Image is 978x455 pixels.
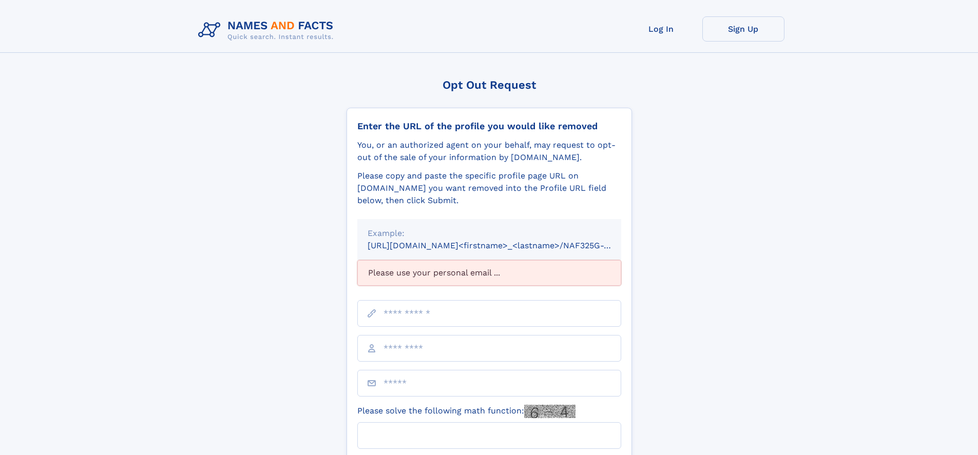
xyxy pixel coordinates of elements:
div: You, or an authorized agent on your behalf, may request to opt-out of the sale of your informatio... [357,139,621,164]
a: Sign Up [702,16,784,42]
div: Example: [368,227,611,240]
div: Please copy and paste the specific profile page URL on [DOMAIN_NAME] you want removed into the Pr... [357,170,621,207]
label: Please solve the following math function: [357,405,576,418]
a: Log In [620,16,702,42]
small: [URL][DOMAIN_NAME]<firstname>_<lastname>/NAF325G-xxxxxxxx [368,241,641,250]
div: Opt Out Request [347,78,632,91]
div: Enter the URL of the profile you would like removed [357,121,621,132]
img: Logo Names and Facts [194,16,342,44]
div: Please use your personal email ... [357,260,621,286]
